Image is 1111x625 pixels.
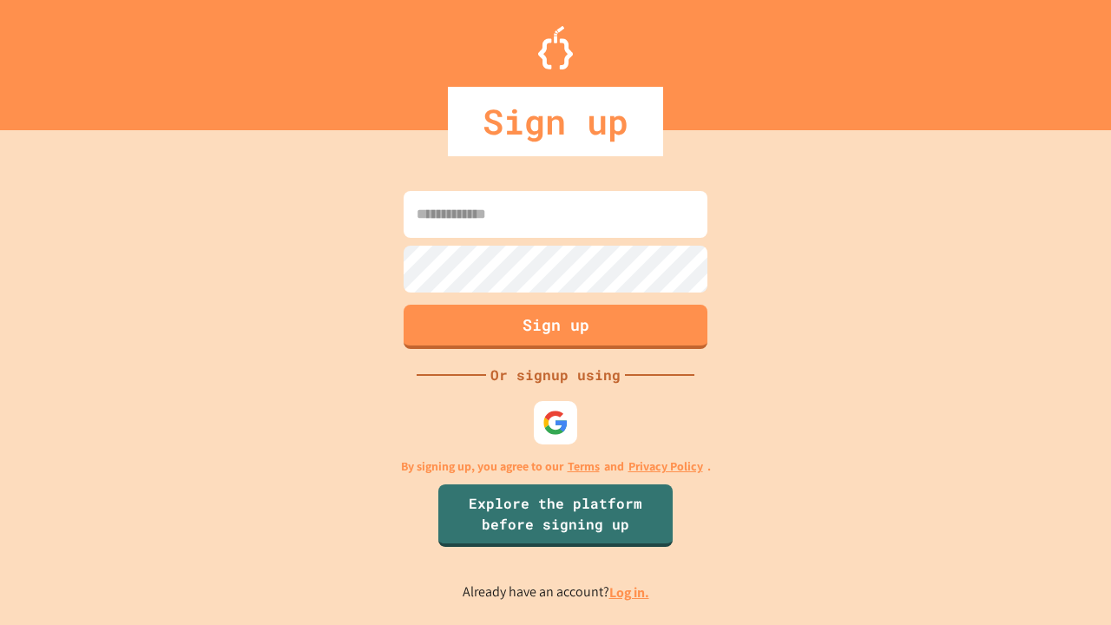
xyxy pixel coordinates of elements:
[609,583,649,602] a: Log in.
[542,410,569,436] img: google-icon.svg
[401,457,711,476] p: By signing up, you agree to our and .
[1038,556,1094,608] iframe: chat widget
[448,87,663,156] div: Sign up
[438,484,673,547] a: Explore the platform before signing up
[486,365,625,385] div: Or signup using
[404,305,707,349] button: Sign up
[568,457,600,476] a: Terms
[538,26,573,69] img: Logo.svg
[463,582,649,603] p: Already have an account?
[628,457,703,476] a: Privacy Policy
[967,480,1094,554] iframe: chat widget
